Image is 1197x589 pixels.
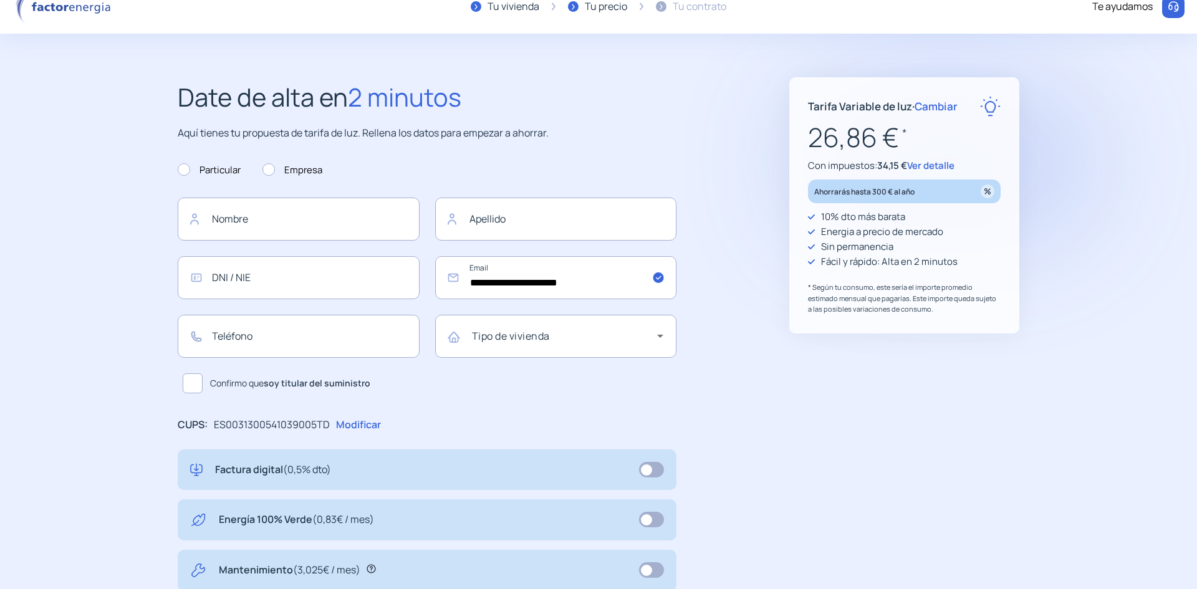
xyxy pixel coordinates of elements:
span: Ver detalle [907,159,954,172]
p: Energía 100% Verde [219,512,374,528]
label: Empresa [262,163,322,178]
span: (0,5% dto) [283,462,331,476]
p: 26,86 € [808,117,1001,158]
span: (3,025€ / mes) [293,563,360,577]
img: energy-green.svg [190,512,206,528]
span: Cambiar [915,99,958,113]
label: Particular [178,163,241,178]
img: tool.svg [190,562,206,578]
p: 10% dto más barata [821,209,905,224]
img: digital-invoice.svg [190,462,203,478]
img: rate-E.svg [980,96,1001,117]
p: Mantenimiento [219,562,360,578]
p: Factura digital [215,462,331,478]
p: Ahorrarás hasta 300 € al año [814,184,915,199]
b: soy titular del suministro [264,377,370,389]
p: ES0031300541039005TD [214,417,330,433]
span: (0,83€ / mes) [312,512,374,526]
p: Modificar [336,417,381,433]
p: Aquí tienes tu propuesta de tarifa de luz. Rellena los datos para empezar a ahorrar. [178,125,676,141]
p: * Según tu consumo, este sería el importe promedio estimado mensual que pagarías. Este importe qu... [808,282,1001,315]
p: Con impuestos: [808,158,1001,173]
img: llamar [1167,1,1180,13]
p: Energia a precio de mercado [821,224,943,239]
p: CUPS: [178,417,208,433]
p: Sin permanencia [821,239,893,254]
p: Tarifa Variable de luz · [808,98,958,115]
mat-label: Tipo de vivienda [472,329,550,343]
span: 2 minutos [348,80,461,114]
p: Fácil y rápido: Alta en 2 minutos [821,254,958,269]
span: Confirmo que [210,376,370,390]
span: 34,15 € [877,159,907,172]
img: percentage_icon.svg [981,184,994,198]
h2: Date de alta en [178,77,676,117]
